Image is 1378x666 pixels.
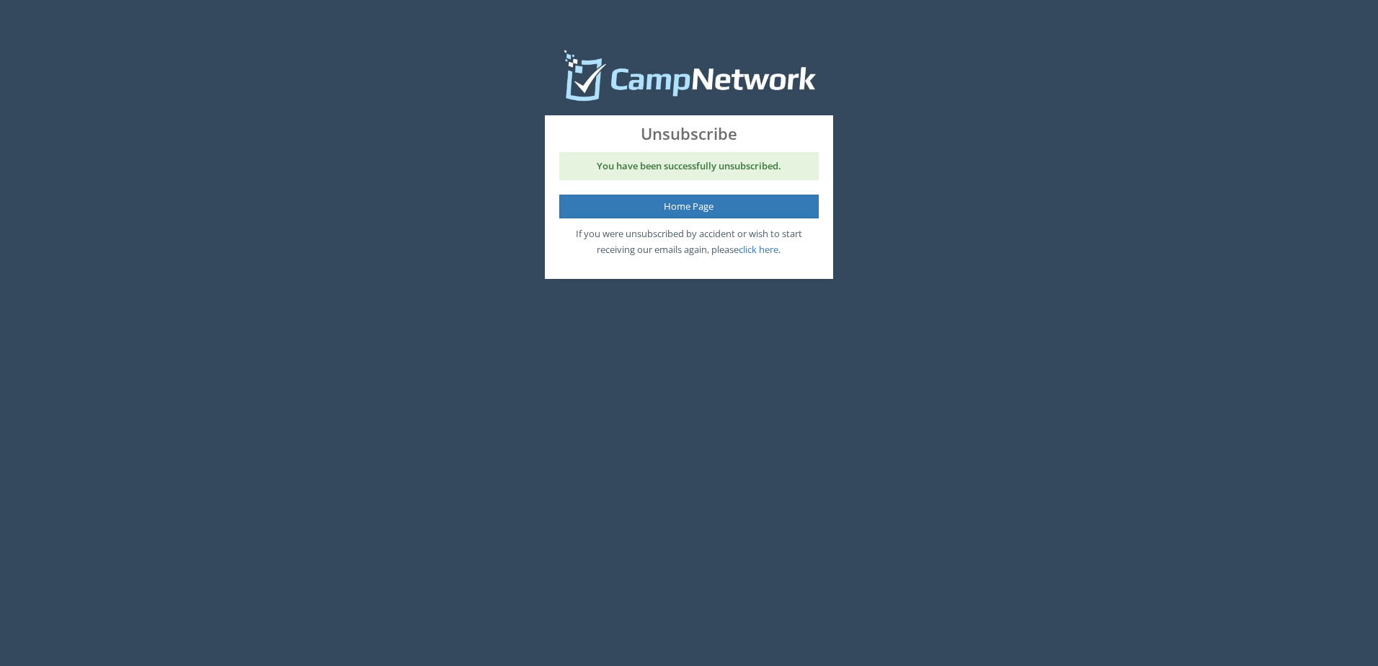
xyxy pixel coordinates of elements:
p: If you were unsubscribed by accident or wish to start receiving our emails again, please . [559,226,819,257]
strong: You have been successfully unsubscribed. [597,159,781,172]
img: Camp Network [560,47,817,105]
a: Home Page [559,195,819,218]
span: Unsubscribe [559,123,819,145]
a: click here [739,243,778,256]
